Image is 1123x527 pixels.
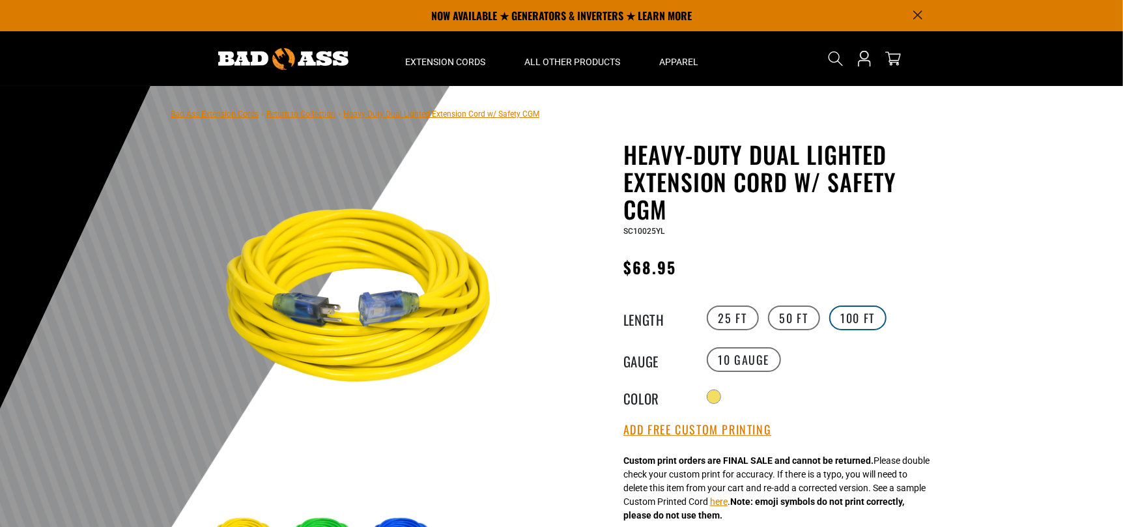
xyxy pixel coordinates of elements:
[825,48,846,69] summary: Search
[710,495,728,509] button: here
[386,31,505,86] summary: Extension Cords
[659,56,698,68] span: Apparel
[171,109,259,119] a: Bad Ass Extension Cords
[768,306,820,330] label: 50 FT
[218,48,348,70] img: Bad Ass Extension Cords
[261,109,264,119] span: ›
[707,306,759,330] label: 25 FT
[623,351,689,368] legend: Gauge
[405,56,485,68] span: Extension Cords
[623,309,689,326] legend: Length
[829,306,887,330] label: 100 FT
[623,496,904,520] strong: Note: emoji symbols do not print correctly, please do not use them.
[266,109,335,119] a: Return to Collection
[505,31,640,86] summary: All Other Products
[171,106,539,121] nav: breadcrumbs
[623,423,771,437] button: Add Free Custom Printing
[524,56,620,68] span: All Other Products
[623,388,689,405] legend: Color
[343,109,539,119] span: Heavy-Duty Dual Lighted Extension Cord w/ Safety CGM
[623,454,930,522] div: Please double check your custom print for accuracy. If there is a typo, you will need to delete t...
[623,141,943,223] h1: Heavy-Duty Dual Lighted Extension Cord w/ Safety CGM
[209,143,524,458] img: yellow
[338,109,341,119] span: ›
[623,455,874,466] strong: Custom print orders are FINAL SALE and cannot be returned.
[623,255,676,279] span: $68.95
[707,347,782,372] label: 10 Gauge
[640,31,718,86] summary: Apparel
[623,227,664,236] span: SC10025YL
